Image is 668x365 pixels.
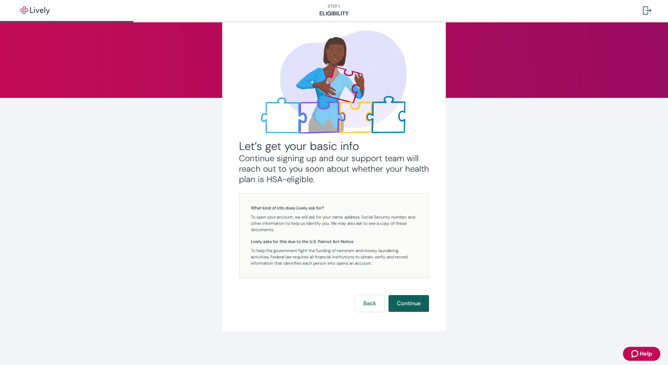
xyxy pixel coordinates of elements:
[251,248,417,266] p: To help the government fight the funding of terrorism and money laundering activities, Federal la...
[251,214,417,233] p: To open your account, we will ask for your name, address, Social Security number, and other infor...
[640,350,652,358] span: Help
[355,295,384,312] button: Back
[389,295,429,312] button: Continue
[631,350,640,358] svg: Zendesk support icon
[239,153,429,185] h3: Continue signing up and our support team will reach out to you soon about whether your health pla...
[15,6,55,15] img: Lively
[251,205,417,211] h5: What kind of info does Lively ask for?
[239,139,429,153] h2: Let’s get your basic info
[637,2,657,19] button: Log out
[251,238,417,245] h5: Lively asks for this due to the U.S. Patriot Act Notice
[623,347,660,361] button: Zendesk support iconHelp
